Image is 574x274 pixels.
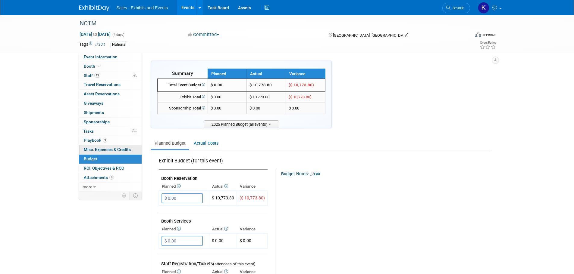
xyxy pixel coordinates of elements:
[83,129,94,134] span: Tasks
[482,32,496,37] div: In-Person
[84,73,100,78] span: Staff
[79,173,142,182] a: Attachments8
[109,175,114,180] span: 8
[79,90,142,99] a: Asset Reservations
[119,192,130,199] td: Personalize Event Tab Strip
[159,170,268,183] td: Booth Reservation
[84,110,104,115] span: Shipments
[84,147,131,152] span: Misc. Expenses & Credits
[478,2,489,14] img: Kara Haven
[237,225,268,233] th: Variance
[211,106,221,110] span: $ 0.00
[190,138,222,149] a: Actual Costs
[475,32,481,37] img: Format-Inperson.png
[79,136,142,145] a: Playbook3
[240,195,265,200] span: ($ 10,773.80)
[208,69,247,79] th: Planned
[159,182,209,191] th: Planned
[209,225,237,233] th: Actual
[84,91,120,96] span: Asset Reservations
[247,79,286,92] td: $ 10,773.80
[79,183,142,192] a: more
[79,118,142,127] a: Sponsorships
[79,5,109,11] img: ExhibitDay
[213,262,256,266] span: (attendees of this event)
[186,32,221,38] button: Committed
[211,95,221,99] span: $ 0.00
[289,83,314,87] span: ($ 10,773.80)
[95,42,105,47] a: Edit
[159,212,268,225] td: Booth Services
[289,106,299,110] span: $ 0.00
[159,255,268,268] td: Staff Registration/Tickets
[160,106,205,111] div: Sponsorship Total
[84,82,121,87] span: Travel Reservations
[310,172,320,176] a: Edit
[92,32,98,37] span: to
[160,82,205,88] div: Total Event Budget
[209,182,237,191] th: Actual
[110,42,128,48] div: National
[209,234,237,248] td: $ 0.00
[83,184,92,189] span: more
[79,145,142,154] a: Misc. Expenses & Credits
[333,33,408,38] span: [GEOGRAPHIC_DATA], [GEOGRAPHIC_DATA]
[79,62,142,71] a: Booth
[172,70,193,76] span: Summary
[159,225,209,233] th: Planned
[79,53,142,62] a: Event Information
[84,166,124,171] span: ROI, Objectives & ROO
[79,155,142,164] a: Budget
[79,127,142,136] a: Tasks
[159,158,265,168] div: Exhibit Budget (for this event)
[79,80,142,89] a: Travel Reservations
[247,103,286,114] td: $ 0.00
[94,73,100,78] span: 13
[450,6,464,10] span: Search
[103,138,107,143] span: 3
[79,164,142,173] a: ROI, Objectives & ROO
[79,32,111,37] span: [DATE] [DATE]
[289,95,312,99] span: ($ 10,773.80)
[84,138,107,143] span: Playbook
[79,41,105,48] td: Tags
[160,94,205,100] div: Exhibit Total
[286,69,325,79] th: Variance
[281,169,490,177] div: Budget Notes:
[204,120,279,128] span: 2025 Planned Budget (all events)
[237,182,268,191] th: Variance
[84,101,103,106] span: Giveaways
[434,31,497,40] div: Event Format
[112,33,124,37] span: (4 days)
[212,195,234,200] span: $ 10,773.80
[151,138,189,149] a: Planned Budget
[79,71,142,80] a: Staff13
[480,41,496,44] div: Event Rating
[247,92,286,103] td: $ 10,773.80
[84,64,102,69] span: Booth
[211,83,222,87] span: $ 0.00
[84,54,118,59] span: Event Information
[84,119,110,124] span: Sponsorships
[77,18,461,29] div: NCTM
[117,5,168,10] span: Sales - Exhibits and Events
[84,175,114,180] span: Attachments
[442,3,470,13] a: Search
[129,192,142,199] td: Toggle Event Tabs
[84,156,97,161] span: Budget
[79,99,142,108] a: Giveaways
[133,73,137,79] span: Potential Scheduling Conflict -- at least one attendee is tagged in another overlapping event.
[98,64,101,68] i: Booth reservation complete
[240,238,251,243] span: $ 0.00
[247,69,286,79] th: Actual
[79,108,142,117] a: Shipments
